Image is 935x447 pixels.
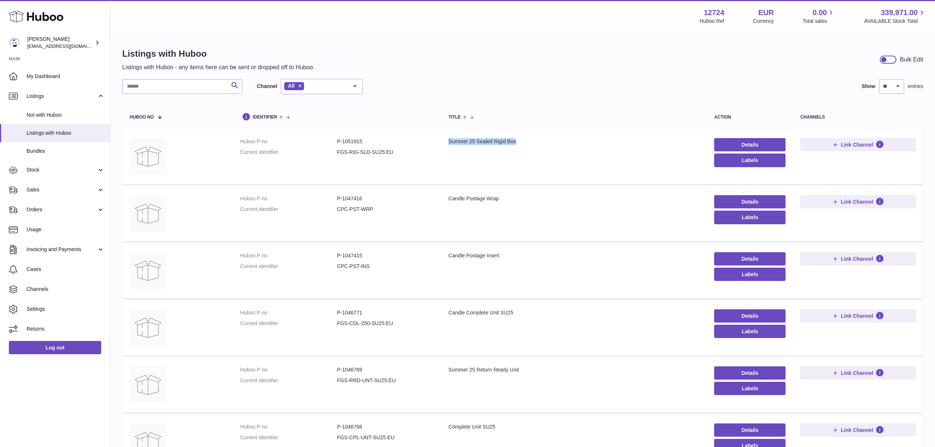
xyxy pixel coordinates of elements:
dt: Current identifier [240,206,337,213]
span: Link Channel [841,427,873,433]
dt: Huboo P no [240,309,337,316]
a: Details [714,366,786,380]
div: action [714,115,786,120]
span: Settings [27,306,105,313]
span: title [448,115,461,120]
dt: Huboo P no [240,252,337,259]
span: Usage [27,226,105,233]
dt: Current identifier [240,434,337,441]
span: entries [908,83,923,90]
span: Huboo no [130,115,154,120]
button: Link Channel [800,195,916,208]
button: Link Channel [800,138,916,151]
dd: P-1047415 [337,252,434,259]
strong: EUR [758,8,774,18]
dd: CPC-PST-INS [337,263,434,270]
span: AVAILABLE Stock Total [864,18,926,25]
p: Listings with Huboo - any items here can be sent or dropped off to Huboo. [122,63,315,71]
div: Candle Postage Insert [448,252,699,259]
span: Listings [27,93,97,100]
button: Link Channel [800,252,916,265]
dd: P-1046769 [337,366,434,373]
dd: FGS-RRD-UNT-SU25:EU [337,377,434,384]
a: 0.00 Total sales [802,8,835,25]
dd: FGS-RIG-SLD-SU25:EU [337,149,434,156]
img: Candle Postage Insert [130,252,166,289]
span: Sales [27,186,97,193]
a: 339,971.00 AVAILABLE Stock Total [864,8,926,25]
dd: P-1047416 [337,195,434,202]
button: Link Channel [800,423,916,437]
dt: Current identifier [240,377,337,384]
span: Bundles [27,148,105,155]
a: Details [714,195,786,208]
button: Labels [714,154,786,167]
div: Candle Complete Unit SU25 [448,309,699,316]
span: 0.00 [813,8,827,18]
div: Summer 25 Return Ready Unit [448,366,699,373]
dt: Huboo P no [240,423,337,430]
div: Huboo Ref [700,18,724,25]
label: Channel [257,83,277,90]
dt: Current identifier [240,263,337,270]
div: [PERSON_NAME] [27,36,93,50]
div: Bulk Edit [900,56,923,64]
img: internalAdmin-12724@internal.huboo.com [9,37,20,48]
span: 339,971.00 [881,8,918,18]
span: Cases [27,266,105,273]
a: Details [714,309,786,323]
button: Labels [714,268,786,281]
dd: FGS-CDL-250-SU25:EU [337,320,434,327]
span: Listings with Huboo [27,130,105,137]
span: My Dashboard [27,73,105,80]
dd: P-1046771 [337,309,434,316]
span: identifier [253,115,277,120]
strong: 12724 [704,8,724,18]
div: Summer 25 Sealed Rigid Box [448,138,699,145]
dt: Huboo P no [240,366,337,373]
span: Orders [27,206,97,213]
a: Details [714,423,786,437]
span: Total sales [802,18,835,25]
button: Link Channel [800,309,916,323]
dd: FGS-CPL-UNT-SU25:EU [337,434,434,441]
img: Candle Postage Wrap [130,195,166,232]
span: All [288,83,294,89]
img: Summer 25 Sealed Rigid Box [130,138,166,175]
dd: CPC-PST-WRP [337,206,434,213]
span: Link Channel [841,256,873,262]
div: channels [800,115,916,120]
span: Channels [27,286,105,293]
button: Labels [714,325,786,338]
dd: P-1051915 [337,138,434,145]
span: Link Channel [841,141,873,148]
div: Complete Unit SU25 [448,423,699,430]
a: Details [714,138,786,151]
span: Link Channel [841,313,873,319]
dt: Huboo P no [240,195,337,202]
div: Candle Postage Wrap [448,195,699,202]
span: Link Channel [841,198,873,205]
span: Returns [27,325,105,332]
h1: Listings with Huboo [122,48,315,60]
img: Summer 25 Return Ready Unit [130,366,166,403]
span: Invoicing and Payments [27,246,97,253]
dt: Current identifier [240,149,337,156]
dd: P-1046768 [337,423,434,430]
label: Show [862,83,875,90]
span: Stock [27,166,97,173]
img: Candle Complete Unit SU25 [130,309,166,346]
span: Not with Huboo [27,112,105,119]
button: Labels [714,211,786,224]
a: Details [714,252,786,265]
dt: Current identifier [240,320,337,327]
span: Link Channel [841,370,873,376]
dt: Huboo P no [240,138,337,145]
div: Currency [753,18,774,25]
button: Link Channel [800,366,916,380]
a: Log out [9,341,101,354]
span: [EMAIL_ADDRESS][DOMAIN_NAME] [27,43,108,49]
button: Labels [714,382,786,395]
